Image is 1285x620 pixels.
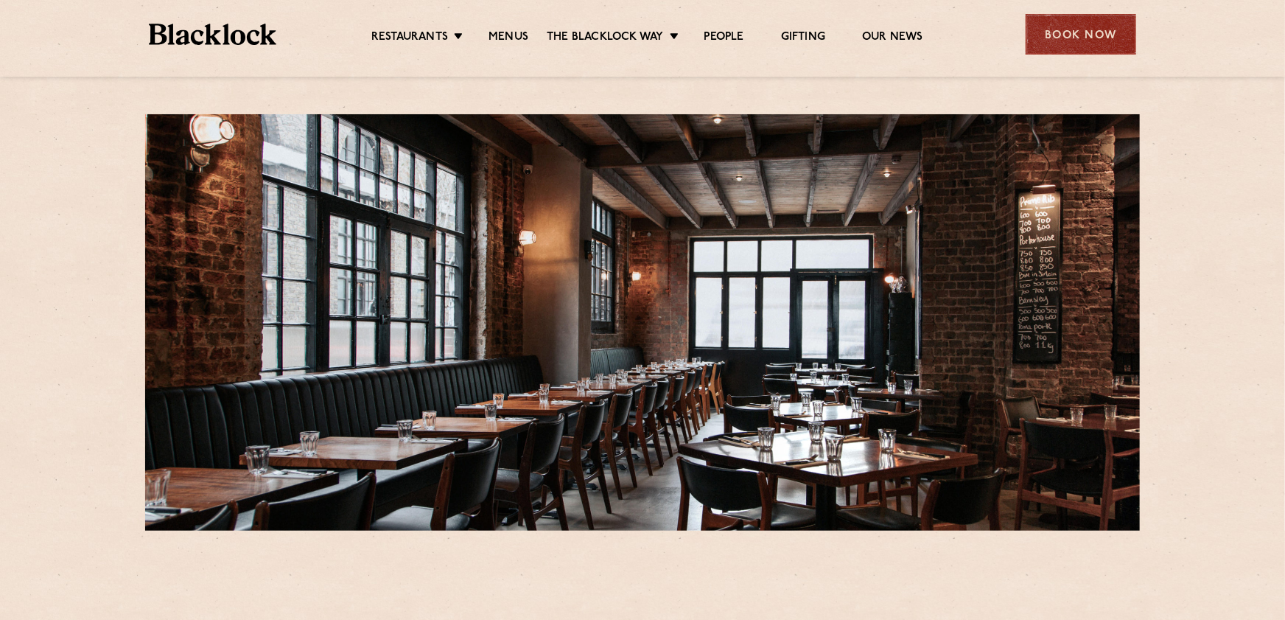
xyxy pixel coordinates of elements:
img: BL_Textured_Logo-footer-cropped.svg [149,24,276,45]
a: Gifting [781,30,825,46]
a: Menus [489,30,528,46]
a: Our News [862,30,923,46]
div: Book Now [1026,14,1136,55]
a: Restaurants [371,30,448,46]
a: The Blacklock Way [547,30,663,46]
a: People [704,30,744,46]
